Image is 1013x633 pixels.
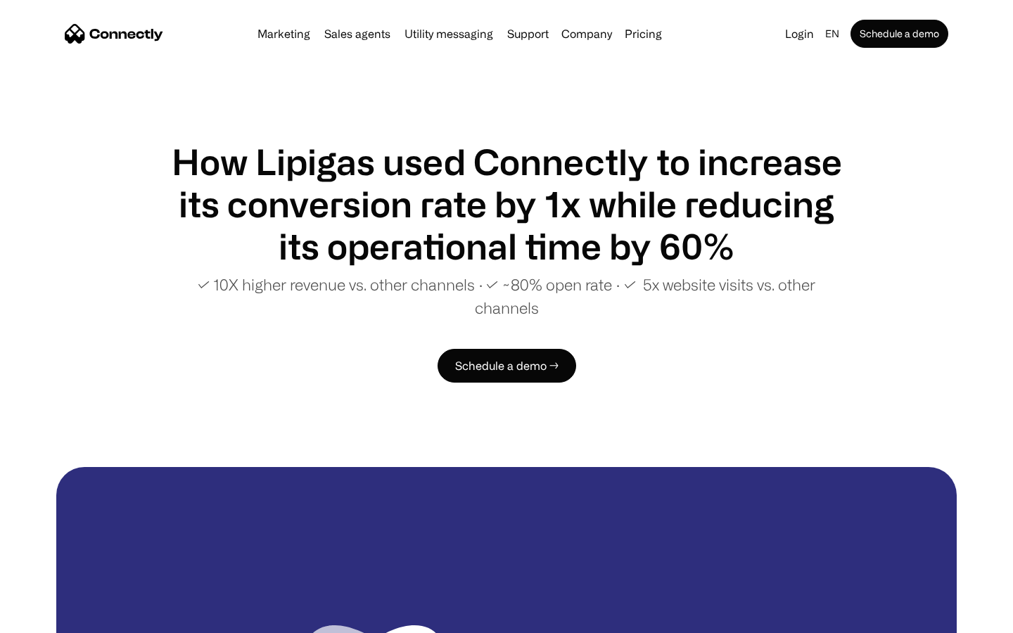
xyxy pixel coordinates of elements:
a: Marketing [252,28,316,39]
a: Pricing [619,28,668,39]
a: Sales agents [319,28,396,39]
div: en [825,24,839,44]
div: Company [561,24,612,44]
a: Login [779,24,820,44]
a: Utility messaging [399,28,499,39]
a: Schedule a demo [850,20,948,48]
p: ✓ 10X higher revenue vs. other channels ∙ ✓ ~80% open rate ∙ ✓ 5x website visits vs. other channels [169,273,844,319]
a: Schedule a demo → [438,349,576,383]
ul: Language list [28,608,84,628]
aside: Language selected: English [14,607,84,628]
h1: How Lipigas used Connectly to increase its conversion rate by 1x while reducing its operational t... [169,141,844,267]
a: Support [502,28,554,39]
